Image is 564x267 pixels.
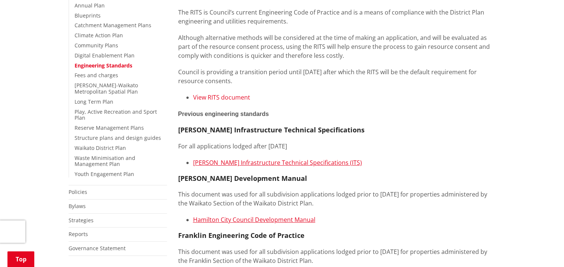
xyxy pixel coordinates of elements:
strong: [PERSON_NAME] Development Manual [178,174,307,183]
p: Although alternative methods will be considered at the time of making an application, and will be... [178,33,496,60]
a: [PERSON_NAME] Infrastructure Technical Specifications (ITS) [193,158,362,167]
strong: [PERSON_NAME] Infrastructure Technical Specifications [178,125,365,134]
a: Long Term Plan [75,98,113,105]
span: Previous engineering standards [178,111,269,117]
a: Climate Action Plan [75,32,123,39]
a: Community Plans [75,42,118,49]
a: Fees and charges [75,72,118,79]
a: Waste Minimisation and Management Plan [75,154,135,168]
a: Structure plans and design guides [75,134,161,141]
p: Council is providing a transition period until [DATE] after which the RITS will be the default re... [178,67,496,85]
a: Hamilton City Council Development Manual [193,216,315,224]
p: This document was used for all subdivision applications lodged prior to [DATE] for properties adm... [178,190,496,208]
a: Play, Active Recreation and Sport Plan [75,108,157,122]
a: Bylaws [69,202,86,210]
a: Engineering Standards [75,62,132,69]
p: The RITS is Council’s current Engineering Code of Practice and is a means of compliance with the ... [178,8,496,26]
p: This document was used for all subdivision applications lodged prior to [DATE] for properties adm... [178,247,496,265]
strong: Franklin Engineering Code of Practice [178,231,305,240]
a: Catchment Management Plans [75,22,151,29]
a: Waikato District Plan [75,144,126,151]
a: Digital Enablement Plan [75,52,135,59]
a: View RITS document [193,93,250,101]
iframe: Messenger Launcher [530,236,557,263]
a: Top [7,251,34,267]
a: Reports [69,230,88,238]
a: Strategies [69,217,94,224]
a: Annual Plan [75,2,105,9]
a: Youth Engagement Plan [75,170,134,178]
a: Reserve Management Plans [75,124,144,131]
p: For all applications lodged after [DATE] [178,142,496,151]
a: [PERSON_NAME]-Waikato Metropolitan Spatial Plan [75,82,138,95]
a: Policies [69,188,87,195]
a: Governance Statement [69,245,126,252]
a: Blueprints [75,12,101,19]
